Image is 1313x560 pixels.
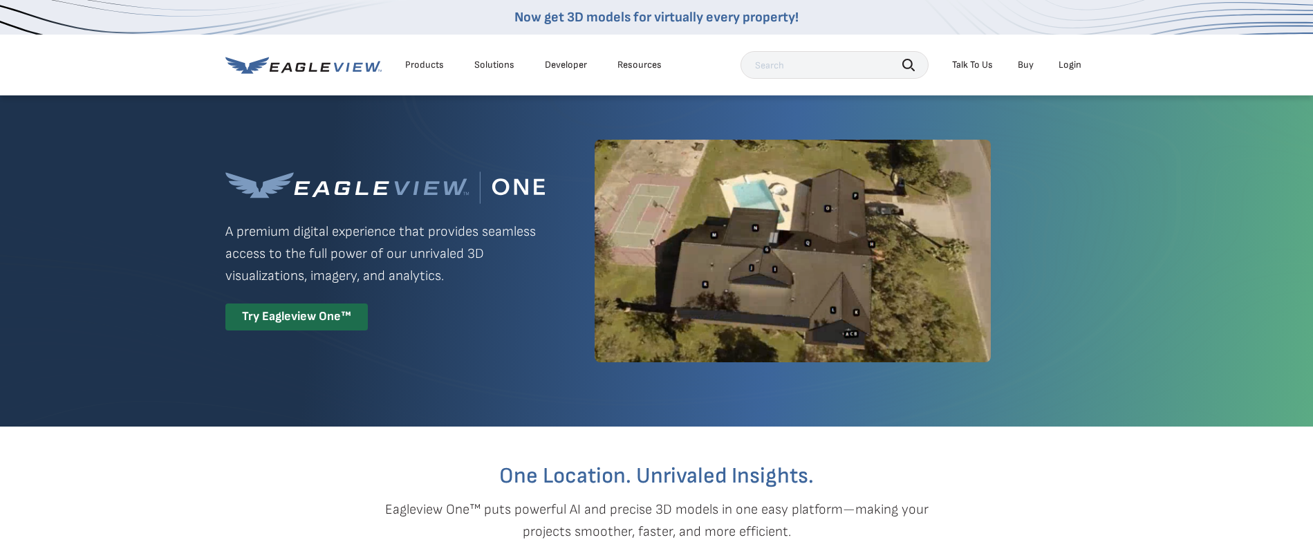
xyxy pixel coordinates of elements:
input: Search [741,51,929,79]
div: Solutions [474,59,514,71]
div: Resources [617,59,662,71]
a: Developer [545,59,587,71]
h2: One Location. Unrivaled Insights. [236,465,1078,487]
div: Login [1059,59,1081,71]
p: Eagleview One™ puts powerful AI and precise 3D models in one easy platform—making your projects s... [361,498,953,543]
p: A premium digital experience that provides seamless access to the full power of our unrivaled 3D ... [225,221,545,287]
a: Buy [1018,59,1034,71]
div: Talk To Us [952,59,993,71]
div: Try Eagleview One™ [225,304,368,330]
img: Eagleview One™ [225,171,545,204]
div: Products [405,59,444,71]
a: Now get 3D models for virtually every property! [514,9,799,26]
